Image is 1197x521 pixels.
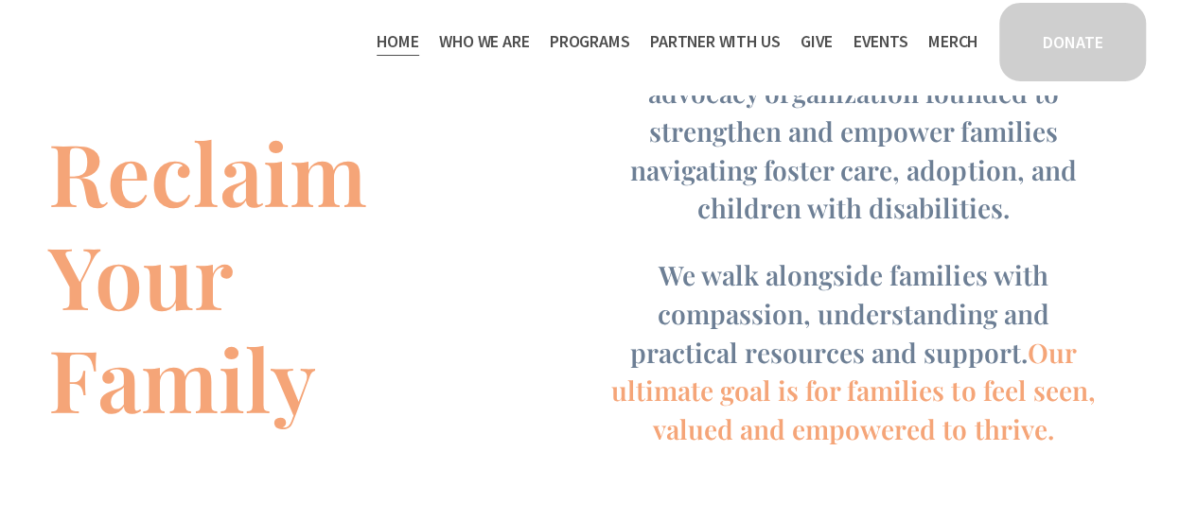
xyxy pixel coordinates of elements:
[630,36,1083,225] span: Reclaimed Hope is a support and advocacy organization founded to strengthen and empower families ...
[550,28,630,56] span: Programs
[928,26,977,57] a: Merch
[611,335,1100,447] span: Our ultimate goal is for families to feel seen, valued and empowered to thrive.
[801,26,833,57] a: Give
[853,26,907,57] a: Events
[630,257,1056,370] span: We walk alongside families with compassion, understanding and practical resources and support.
[377,26,418,57] a: Home
[650,28,780,56] span: Partner With Us
[550,26,630,57] a: folder dropdown
[439,28,529,56] span: Who We Are
[439,26,529,57] a: folder dropdown
[48,120,502,429] h1: Reclaim Your Family
[650,26,780,57] a: folder dropdown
